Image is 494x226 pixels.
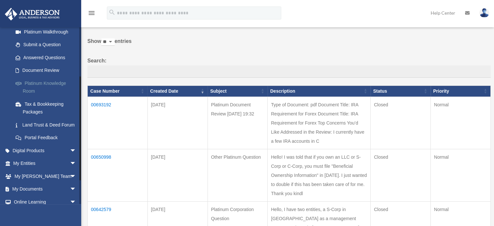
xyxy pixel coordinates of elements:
[87,65,491,78] input: Search:
[87,56,491,78] label: Search:
[147,149,208,201] td: [DATE]
[268,97,371,149] td: Type of Document: pdf Document Title: IRA Requirement for Forex Document Title: IRA Requirement f...
[101,38,115,46] select: Showentries
[208,149,268,201] td: Other Platinum Question
[9,64,86,77] a: Document Review
[9,118,86,131] a: Land Trust & Deed Forum
[431,149,491,201] td: Normal
[371,86,431,97] th: Status: activate to sort column ascending
[208,86,268,97] th: Subject: activate to sort column ascending
[9,51,83,64] a: Answered Questions
[147,97,208,149] td: [DATE]
[268,149,371,201] td: Hello! I was told that if you own an LLC or S-Corp or C-Corp, you must file "Beneficial Ownership...
[88,86,148,97] th: Case Number: activate to sort column ascending
[70,195,83,209] span: arrow_drop_down
[268,86,371,97] th: Description: activate to sort column ascending
[371,97,431,149] td: Closed
[9,131,86,144] a: Portal Feedback
[70,183,83,196] span: arrow_drop_down
[147,86,208,97] th: Created Date: activate to sort column ascending
[5,183,86,196] a: My Documentsarrow_drop_down
[3,8,62,20] img: Anderson Advisors Platinum Portal
[431,86,491,97] th: Priority: activate to sort column ascending
[5,157,86,170] a: My Entitiesarrow_drop_down
[88,11,95,17] a: menu
[70,170,83,183] span: arrow_drop_down
[479,8,489,18] img: User Pic
[108,9,116,16] i: search
[9,38,86,51] a: Submit a Question
[5,170,86,183] a: My [PERSON_NAME] Teamarrow_drop_down
[9,98,86,118] a: Tax & Bookkeeping Packages
[208,97,268,149] td: Platinum Document Review [DATE] 19:32
[70,144,83,157] span: arrow_drop_down
[9,77,86,98] a: Platinum Knowledge Room
[431,97,491,149] td: Normal
[88,97,148,149] td: 00693192
[88,9,95,17] i: menu
[88,149,148,201] td: 00650998
[70,157,83,170] span: arrow_drop_down
[5,195,86,208] a: Online Learningarrow_drop_down
[9,25,86,38] a: Platinum Walkthrough
[371,149,431,201] td: Closed
[87,37,491,52] label: Show entries
[5,144,86,157] a: Digital Productsarrow_drop_down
